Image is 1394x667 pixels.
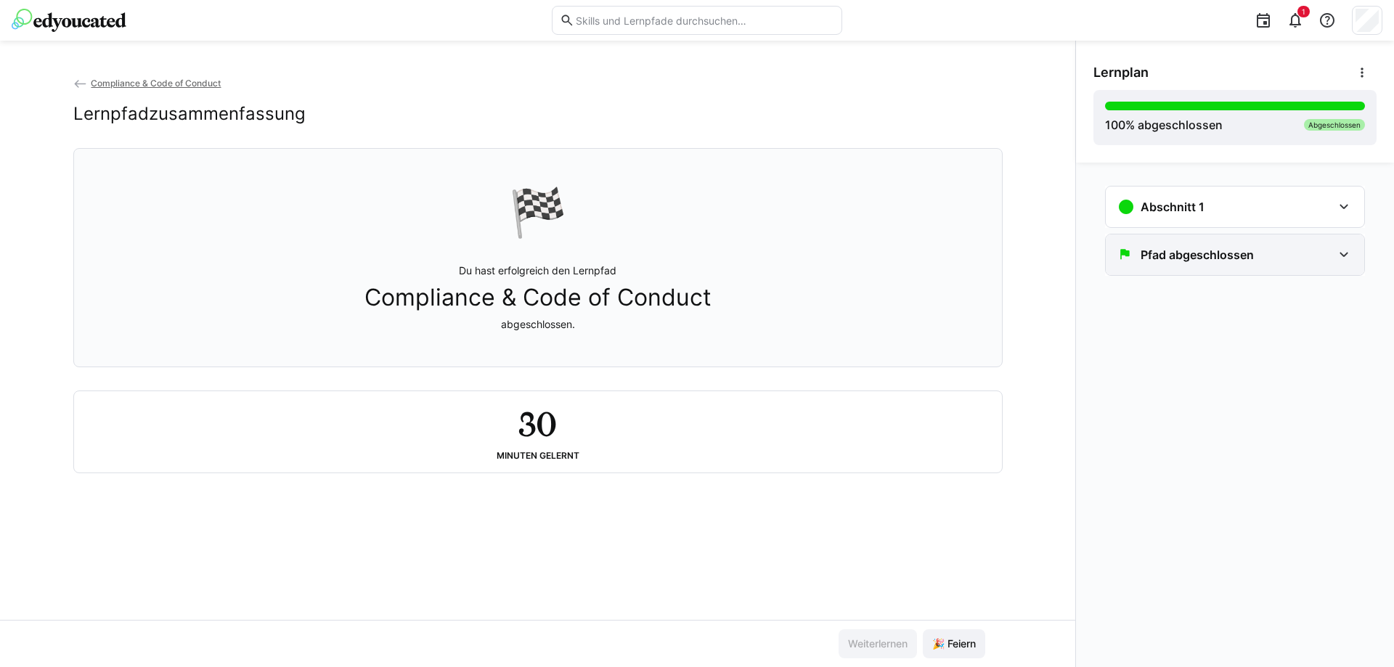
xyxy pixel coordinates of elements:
input: Skills und Lernpfade durchsuchen… [574,14,834,27]
span: Compliance & Code of Conduct [364,284,712,311]
h2: 30 [518,403,556,445]
span: 100 [1105,118,1125,132]
button: 🎉 Feiern [923,629,985,658]
h3: Abschnitt 1 [1141,200,1205,214]
a: Compliance & Code of Conduct [73,78,221,89]
p: Du hast erfolgreich den Lernpfad abgeschlossen. [364,263,712,332]
button: Weiterlernen [839,629,917,658]
span: Lernplan [1093,65,1149,81]
div: Abgeschlossen [1304,119,1365,131]
span: 1 [1302,7,1305,16]
h3: Pfad abgeschlossen [1141,247,1254,262]
span: Weiterlernen [846,637,910,651]
span: Compliance & Code of Conduct [91,78,221,89]
div: Minuten gelernt [497,451,579,461]
span: 🎉 Feiern [930,637,978,651]
h2: Lernpfadzusammenfassung [73,103,306,125]
div: % abgeschlossen [1105,116,1223,134]
div: 🏁 [509,184,567,240]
